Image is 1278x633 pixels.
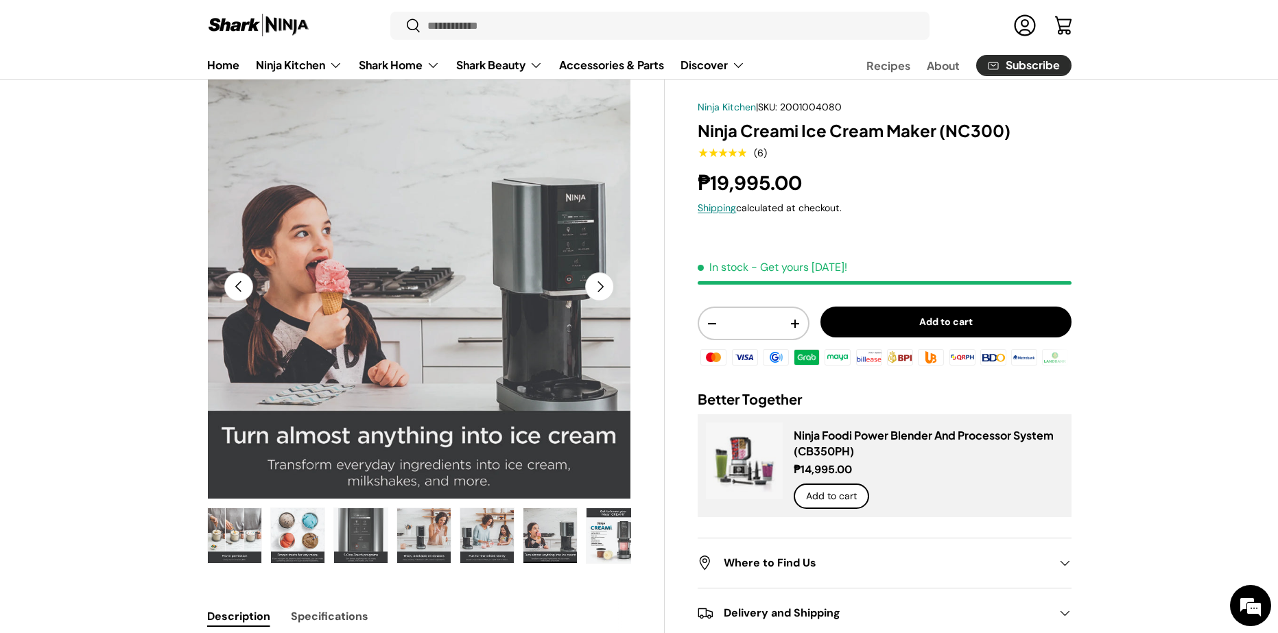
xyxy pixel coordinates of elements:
[1006,60,1060,71] span: Subscribe
[397,508,451,563] img: ninja-creami-ice-cream-maker-with-sample-content-thick-drinkable-milkshakes-infographic-sharkninj...
[587,508,640,563] img: ninja-creami-what's-in-the-box-infographic-sharkninja-philippines
[792,347,822,368] img: grabpay
[559,51,664,78] a: Accessories & Parts
[225,7,258,40] div: Minimize live chat window
[698,390,1071,409] h2: Better Together
[207,51,745,79] nav: Primary
[698,120,1071,141] h1: Ninja Creami Ice Cream Maker (NC300)
[758,101,777,113] span: SKU:
[698,605,1049,621] h2: Delivery and Shipping
[698,347,729,368] img: master
[820,307,1072,338] button: Add to cart
[698,202,736,214] a: Shipping
[80,173,189,311] span: We're online!
[794,483,869,509] button: Add to cart
[885,347,915,368] img: bpi
[866,52,910,79] a: Recipes
[947,347,977,368] img: qrph
[291,601,368,632] button: Specifications
[698,538,1071,588] summary: Where to Find Us
[71,77,230,95] div: Chat with us now
[698,201,1071,215] div: calculated at checkout.
[761,347,791,368] img: gcash
[698,146,746,160] span: ★★★★★
[351,51,448,79] summary: Shark Home
[823,347,853,368] img: maya
[751,261,847,275] p: - Get yours [DATE]!
[698,555,1049,571] h2: Where to Find Us
[978,347,1008,368] img: bdo
[207,601,270,632] button: Description
[207,12,310,39] img: Shark Ninja Philippines
[1009,347,1039,368] img: metrobank
[523,508,577,563] img: ninja-creami-ice-cream-maker-with-sample-content-turn-almost-everything-into-ice-cream-infographi...
[248,51,351,79] summary: Ninja Kitchen
[448,51,551,79] summary: Shark Beauty
[756,101,842,113] span: |
[927,52,960,79] a: About
[271,508,324,563] img: ninja-creami-ice-cream-maker-with-sample-content-frozen-treats-for-any-menu-infographic-sharkninj...
[698,261,748,275] span: In stock
[794,428,1054,457] a: Ninja Foodi Power Blender And Processor System (CB350PH)
[7,374,261,422] textarea: Type your message and hit 'Enter'
[754,148,767,158] div: (6)
[729,347,759,368] img: visa
[207,51,239,78] a: Home
[833,51,1072,79] nav: Secondary
[207,75,632,568] media-gallery: Gallery Viewer
[208,508,261,563] img: ninja-creami-ice-cream-maker-with-sample-content-mix-in-perfection-infographic-sharkninja-philipp...
[916,347,946,368] img: ubp
[698,170,805,196] strong: ₱19,995.00
[854,347,884,368] img: billease
[698,101,756,113] a: Ninja Kitchen
[780,101,842,113] span: 2001004080
[698,147,746,159] div: 5.0 out of 5.0 stars
[976,55,1072,76] a: Subscribe
[1040,347,1070,368] img: landbank
[672,51,753,79] summary: Discover
[460,508,514,563] img: ninja-creami-ice-cream-maker-with-sample-content-fun-for-the-family-infographic-sharkninja-philip...
[334,508,388,563] img: ninja-creami-5-touch-programs-infographic-sharkninja-philippines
